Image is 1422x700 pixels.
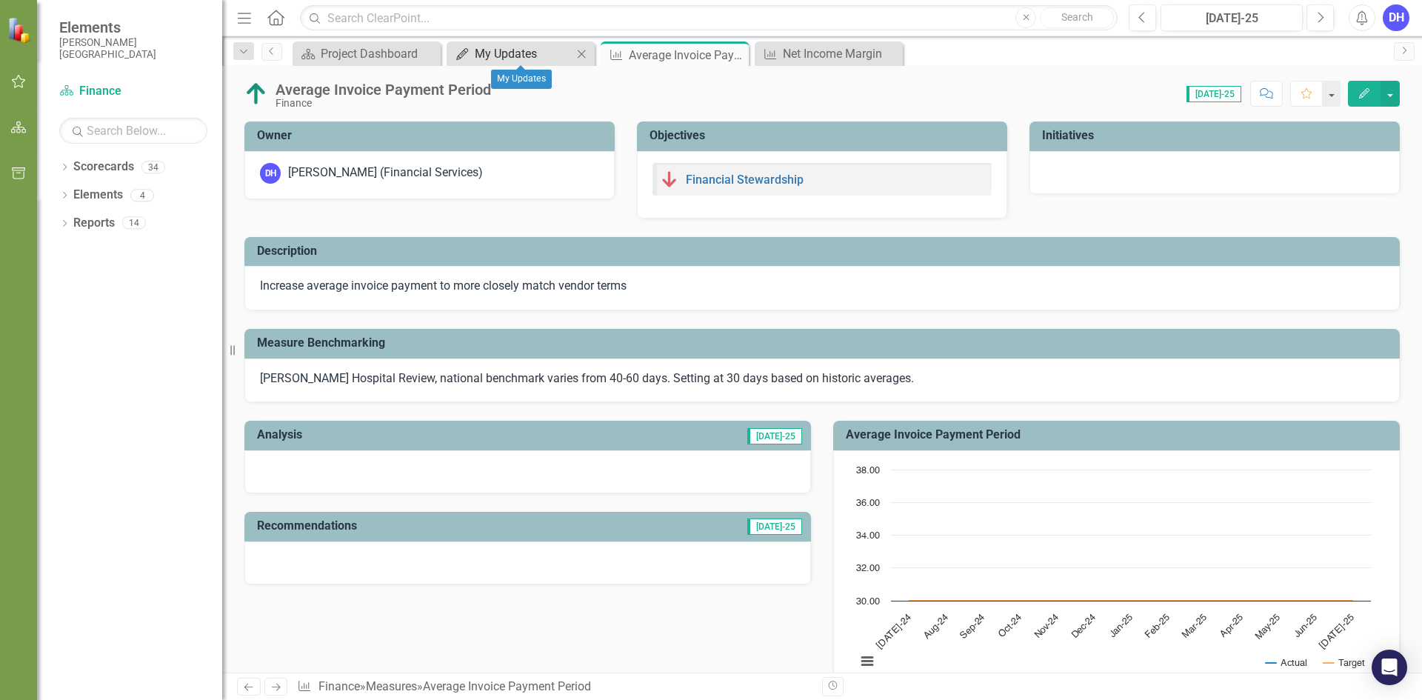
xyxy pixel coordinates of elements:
button: Show Target [1323,657,1365,668]
button: Show Actual [1266,657,1307,668]
span: [DATE]-25 [1186,86,1241,102]
div: Finance [276,98,491,109]
button: [DATE]-25 [1161,4,1303,31]
input: Search Below... [59,118,207,144]
a: Finance [318,679,360,693]
text: Sep-24 [958,613,987,641]
h3: Recommendations [257,519,607,533]
img: Below Plan [661,170,678,188]
g: Actual, line 1 of 2 with 13 data points. [909,472,1356,478]
text: 36.00 [856,499,880,508]
div: [DATE]-25 [1166,10,1298,27]
a: Project Dashboard [296,44,437,63]
a: Finance [59,83,207,100]
a: Elements [73,187,123,204]
span: Elements [59,19,207,36]
h3: Description [257,244,1392,258]
g: Target, line 2 of 2 with 13 data points. [907,598,1356,604]
text: Dec-24 [1070,613,1098,640]
text: 32.00 [856,564,880,573]
div: Average Invoice Payment Period [276,81,491,98]
div: Project Dashboard [321,44,437,63]
text: Mar-25 [1181,613,1208,640]
text: May-25 [1253,613,1282,641]
button: DH [1383,4,1409,31]
button: Search [1040,7,1114,28]
div: Open Intercom Messenger [1372,650,1407,685]
text: Jan-25 [1108,613,1135,639]
div: 14 [122,217,146,230]
text: 34.00 [856,531,880,541]
text: 38.00 [856,466,880,476]
svg: Interactive chart [849,462,1378,684]
h3: Average Invoice Payment Period [846,428,1392,441]
text: Oct-24 [997,613,1024,639]
div: Average Invoice Payment Period [629,46,745,64]
text: Feb-25 [1144,613,1171,640]
p: Increase average invoice payment to more closely match vendor terms [260,278,1384,295]
h3: Owner [257,129,607,142]
div: Net Income Margin [783,44,899,63]
span: [DATE]-25 [747,519,802,535]
a: Financial Stewardship [686,173,804,187]
a: My Updates [450,44,573,63]
span: [DATE]-25 [747,428,802,444]
small: [PERSON_NAME][GEOGRAPHIC_DATA] [59,36,207,61]
button: View chart menu, Chart [857,651,878,672]
span: Search [1061,11,1093,23]
div: [PERSON_NAME] (Financial Services) [288,164,483,181]
input: Search ClearPoint... [300,5,1118,31]
h3: Analysis [257,428,501,441]
span: [PERSON_NAME] Hospital Review, national benchmark varies from 40-60 days. Setting at 30 days base... [260,371,914,385]
text: [DATE]-24 [875,613,913,651]
a: Scorecards [73,159,134,176]
div: Average Invoice Payment Period [423,679,591,693]
div: My Updates [475,44,573,63]
h3: Measure Benchmarking [257,336,1392,350]
text: 30.00 [856,597,880,607]
h3: Initiatives [1042,129,1392,142]
div: » » [297,679,811,696]
text: Apr-25 [1218,613,1245,639]
text: Nov-24 [1033,613,1061,640]
a: Net Income Margin [758,44,899,63]
h3: Objectives [650,129,1000,142]
div: My Updates [491,70,552,89]
text: Aug-24 [922,613,950,641]
div: Chart. Highcharts interactive chart. [849,462,1384,684]
img: ClearPoint Strategy [7,16,33,42]
div: 34 [141,161,165,173]
a: Measures [366,679,417,693]
text: Jun-25 [1292,613,1319,639]
a: Reports [73,215,115,232]
div: DH [260,163,281,184]
img: Above Target [244,82,268,106]
div: 4 [130,189,154,201]
text: [DATE]-25 [1318,613,1356,651]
